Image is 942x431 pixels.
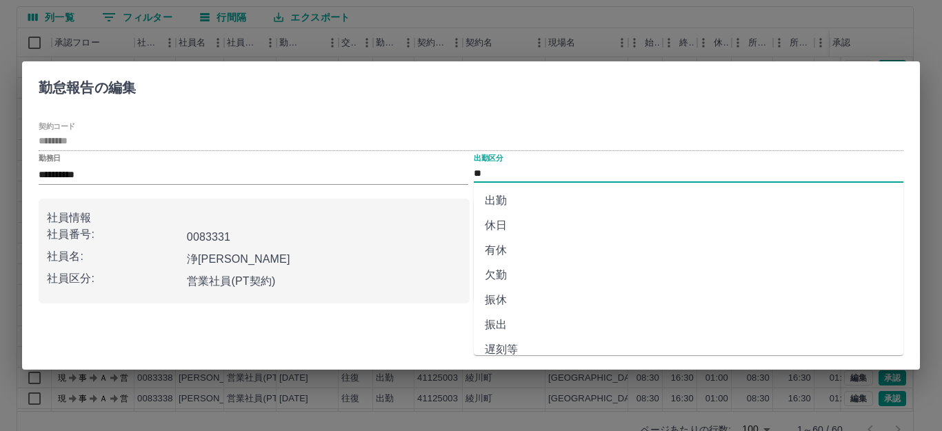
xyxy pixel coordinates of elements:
li: 遅刻等 [474,337,903,362]
li: 振出 [474,312,903,337]
b: 0083331 [187,231,230,243]
h2: 勤怠報告の編集 [22,61,152,108]
label: 出勤区分 [474,153,503,163]
p: 社員区分: [47,270,181,287]
p: 社員番号: [47,226,181,243]
li: 出勤 [474,188,903,213]
label: 勤務日 [39,153,61,163]
li: 休日 [474,213,903,238]
label: 契約コード [39,121,75,131]
li: 欠勤 [474,263,903,288]
b: 営業社員(PT契約) [187,275,276,287]
b: 浄[PERSON_NAME] [187,253,290,265]
li: 有休 [474,238,903,263]
p: 社員情報 [47,210,461,226]
p: 社員名: [47,248,181,265]
li: 振休 [474,288,903,312]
